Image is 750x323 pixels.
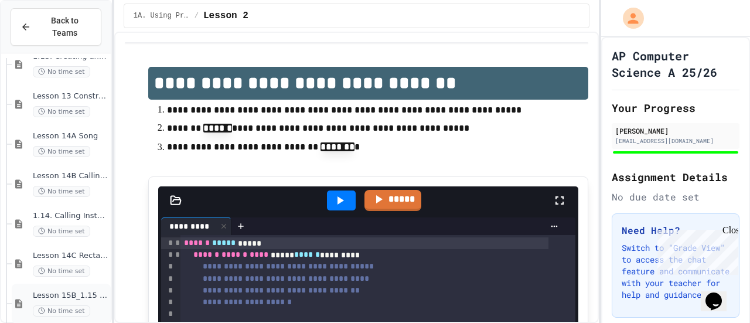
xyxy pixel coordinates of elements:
[33,66,90,77] span: No time set
[612,47,739,80] h1: AP Computer Science A 25/26
[33,131,108,141] span: Lesson 14A Song
[11,8,101,46] button: Back to Teams
[622,223,729,237] h3: Need Help?
[622,242,729,301] p: Switch to "Grade View" to access the chat feature and communicate with your teacher for help and ...
[33,91,108,101] span: Lesson 13 Constructors
[33,186,90,197] span: No time set
[33,226,90,237] span: No time set
[612,100,739,116] h2: Your Progress
[33,106,90,117] span: No time set
[203,9,248,23] span: Lesson 2
[33,146,90,157] span: No time set
[33,266,90,277] span: No time set
[612,169,739,185] h2: Assignment Details
[33,291,108,301] span: Lesson 15B_1.15 String Methods Demonstration
[615,137,736,145] div: [EMAIL_ADDRESS][DOMAIN_NAME]
[33,305,90,317] span: No time set
[33,251,108,261] span: Lesson 14C Rectangle
[38,15,91,39] span: Back to Teams
[134,11,190,21] span: 1A. Using Primitives
[701,276,738,311] iframe: chat widget
[615,125,736,136] div: [PERSON_NAME]
[5,5,81,74] div: Chat with us now!Close
[33,211,108,221] span: 1.14. Calling Instance Methods
[653,225,738,275] iframe: chat widget
[195,11,199,21] span: /
[611,5,647,32] div: My Account
[33,171,108,181] span: Lesson 14B Calling Methods with Parameters
[612,190,739,204] div: No due date set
